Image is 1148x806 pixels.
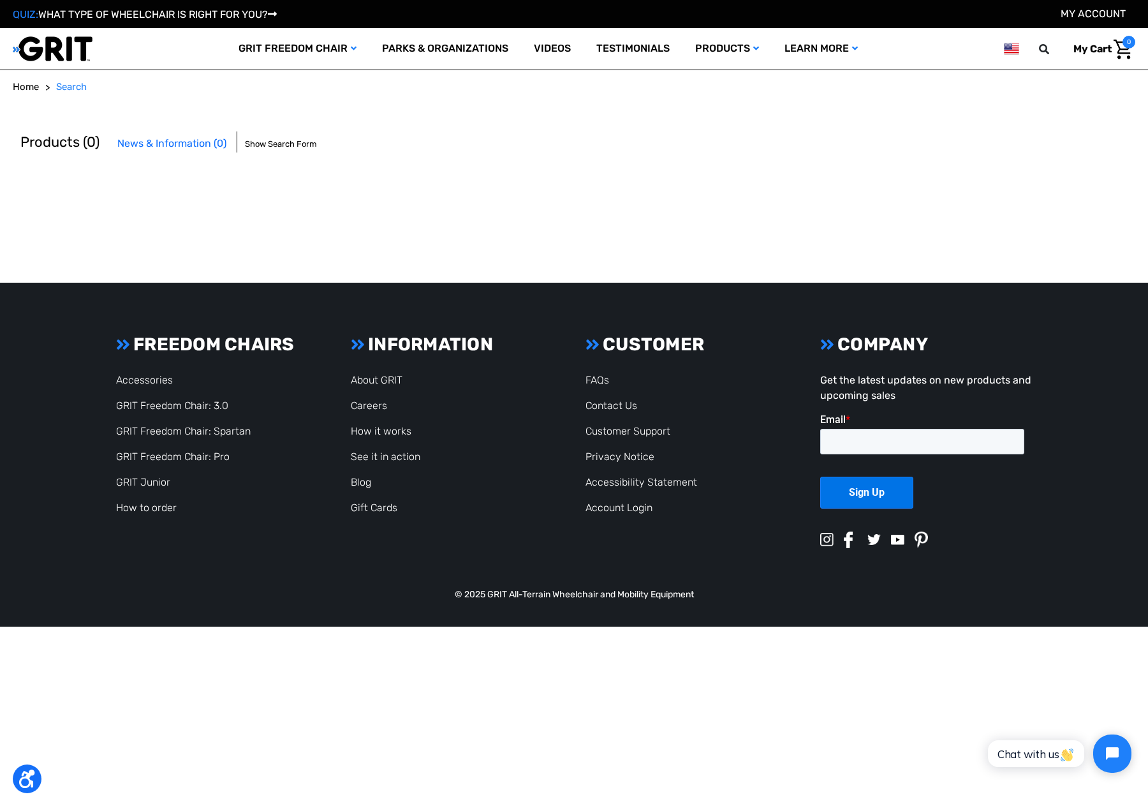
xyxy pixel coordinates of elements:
h3: CUSTOMER [585,334,797,355]
img: us.png [1004,41,1019,57]
span: 0 [1122,36,1135,49]
a: Videos [521,28,584,70]
img: instagram [820,533,834,546]
a: How to order [116,502,177,514]
a: Careers [351,399,387,412]
h3: COMPANY [820,334,1032,355]
a: Customer Support [585,425,670,437]
span: Home [13,81,39,93]
p: © 2025 GRIT All-Terrain Wheelchair and Mobility Equipment [108,588,1040,601]
span: My Cart [1073,43,1112,55]
p: Get the latest updates on new products and upcoming sales [820,373,1032,403]
a: How it works [351,425,411,437]
a: Testimonials [584,28,682,70]
a: Accessories [116,374,173,386]
span: Products (0) [20,133,99,151]
a: About GRIT [351,374,402,386]
iframe: Form 0 [820,414,1032,519]
a: Accessibility Statement [585,476,697,488]
img: Cart [1114,40,1132,59]
a: See it in action [351,451,420,463]
span: News & Information (0) [117,137,226,149]
a: Search [56,80,87,94]
nav: Breadcrumb [13,80,1135,94]
a: GRIT Junior [116,476,170,488]
a: Account Login [585,502,652,514]
a: Blog [351,476,371,488]
h3: INFORMATION [351,334,563,355]
a: Privacy Notice [585,451,654,463]
a: Learn More [772,28,871,70]
span: QUIZ: [13,8,38,20]
a: GRIT Freedom Chair: 3.0 [116,399,228,412]
a: Home [13,80,39,94]
h3: FREEDOM CHAIRS [116,334,328,355]
a: Cart with 0 items [1064,36,1135,63]
img: twitter [867,534,881,545]
input: Search [1045,36,1064,63]
a: Products [682,28,772,70]
a: GRIT Freedom Chair: Spartan [116,425,251,437]
img: facebook [844,532,853,548]
a: GRIT Freedom Chair [226,28,369,70]
a: FAQs [585,374,609,386]
img: youtube [891,535,904,545]
img: GRIT All-Terrain Wheelchair and Mobility Equipment [13,36,92,62]
a: Contact Us [585,399,637,412]
a: Account [1061,8,1126,20]
iframe: Tidio Chat [974,724,1142,784]
a: Hide Search Form [245,131,317,153]
a: QUIZ:WHAT TYPE OF WHEELCHAIR IS RIGHT FOR YOU? [13,8,277,20]
span: Search [56,81,87,93]
span: Show Search Form [245,138,317,151]
a: GRIT Freedom Chair: Pro [116,451,230,463]
a: Gift Cards [351,502,397,514]
img: pinterest [915,532,928,548]
a: Parks & Organizations [369,28,521,70]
